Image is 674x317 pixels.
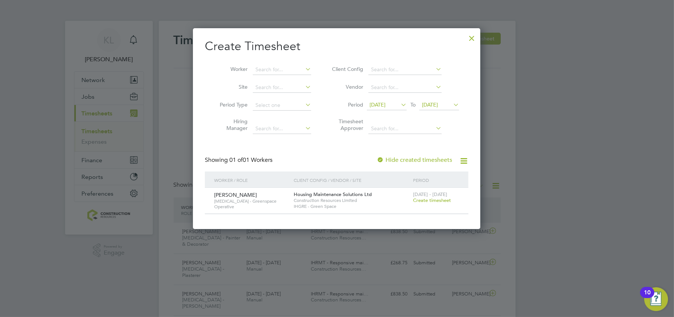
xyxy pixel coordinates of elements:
[413,191,447,197] span: [DATE] - [DATE]
[214,101,248,108] label: Period Type
[253,65,311,75] input: Search for...
[413,197,451,203] span: Create timesheet
[411,171,461,189] div: Period
[214,192,257,198] span: [PERSON_NAME]
[253,100,311,111] input: Select one
[292,171,411,189] div: Client Config / Vendor / Site
[229,156,243,164] span: 01 of
[408,100,418,110] span: To
[212,171,292,189] div: Worker / Role
[377,156,452,164] label: Hide created timesheets
[229,156,272,164] span: 01 Workers
[253,82,311,93] input: Search for...
[370,101,386,108] span: [DATE]
[214,118,248,131] label: Hiring Manager
[644,287,668,311] button: Open Resource Center, 10 new notifications
[205,39,468,54] h2: Create Timesheet
[253,124,311,134] input: Search for...
[330,84,363,90] label: Vendor
[214,66,248,72] label: Worker
[422,101,438,108] span: [DATE]
[368,65,442,75] input: Search for...
[294,191,372,197] span: Housing Maintenance Solutions Ltd
[644,293,651,302] div: 10
[330,66,363,72] label: Client Config
[330,118,363,131] label: Timesheet Approver
[368,82,442,93] input: Search for...
[368,124,442,134] input: Search for...
[205,156,274,164] div: Showing
[330,101,363,108] label: Period
[214,84,248,90] label: Site
[294,197,409,203] span: Construction Resources Limited
[214,198,288,210] span: [MEDICAL_DATA] - Greenspace Operative
[294,203,409,209] span: IHGRE - Green Space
